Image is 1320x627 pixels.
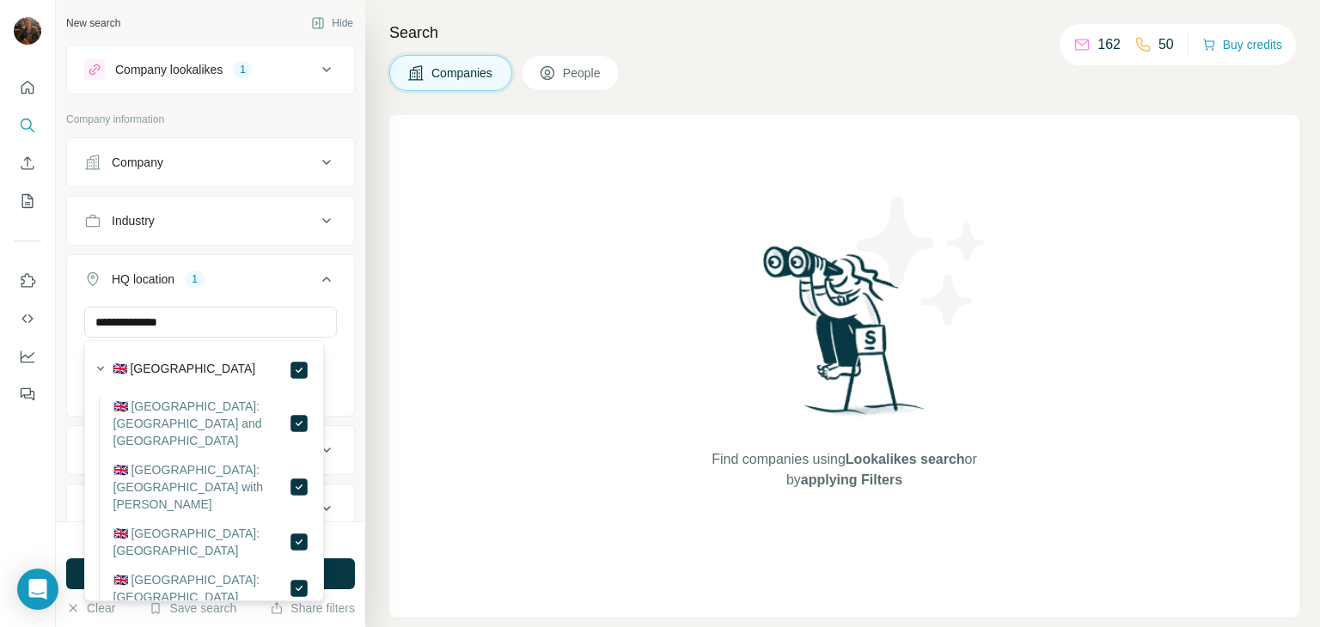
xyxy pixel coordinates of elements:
[14,148,41,179] button: Enrich CSV
[706,449,981,490] span: Find companies using or by
[67,488,354,529] button: Employees (size)
[299,10,365,36] button: Hide
[112,154,163,171] div: Company
[755,241,934,433] img: Surfe Illustration - Woman searching with binoculars
[67,49,354,90] button: Company lookalikes1
[14,110,41,141] button: Search
[66,112,355,127] p: Company information
[846,452,965,466] span: Lookalikes search
[66,600,115,617] button: Clear
[113,461,289,513] label: 🇬🇧 [GEOGRAPHIC_DATA]: [GEOGRAPHIC_DATA] with [PERSON_NAME]
[14,379,41,410] button: Feedback
[113,525,289,559] label: 🇬🇧 [GEOGRAPHIC_DATA]: [GEOGRAPHIC_DATA]
[113,398,289,449] label: 🇬🇧 [GEOGRAPHIC_DATA]: [GEOGRAPHIC_DATA] and [GEOGRAPHIC_DATA]
[14,341,41,372] button: Dashboard
[14,186,41,216] button: My lists
[801,472,902,487] span: applying Filters
[112,212,155,229] div: Industry
[66,558,355,589] button: Run search
[67,142,354,183] button: Company
[14,17,41,45] img: Avatar
[67,259,354,307] button: HQ location1
[17,569,58,610] div: Open Intercom Messenger
[112,271,174,288] div: HQ location
[115,61,223,78] div: Company lookalikes
[67,200,354,241] button: Industry
[14,265,41,296] button: Use Surfe on LinkedIn
[1158,34,1174,55] p: 50
[67,429,354,471] button: Annual revenue ($)
[1097,34,1121,55] p: 162
[431,64,494,82] span: Companies
[389,21,1299,45] h4: Search
[113,360,256,380] label: 🇬🇧 [GEOGRAPHIC_DATA]
[149,600,236,617] button: Save search
[14,72,41,103] button: Quick start
[845,184,999,338] img: Surfe Illustration - Stars
[233,62,253,77] div: 1
[14,303,41,334] button: Use Surfe API
[185,271,205,287] div: 1
[66,15,120,31] div: New search
[1202,33,1282,57] button: Buy credits
[270,600,355,617] button: Share filters
[563,64,602,82] span: People
[113,571,289,606] label: 🇬🇧 [GEOGRAPHIC_DATA]: [GEOGRAPHIC_DATA]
